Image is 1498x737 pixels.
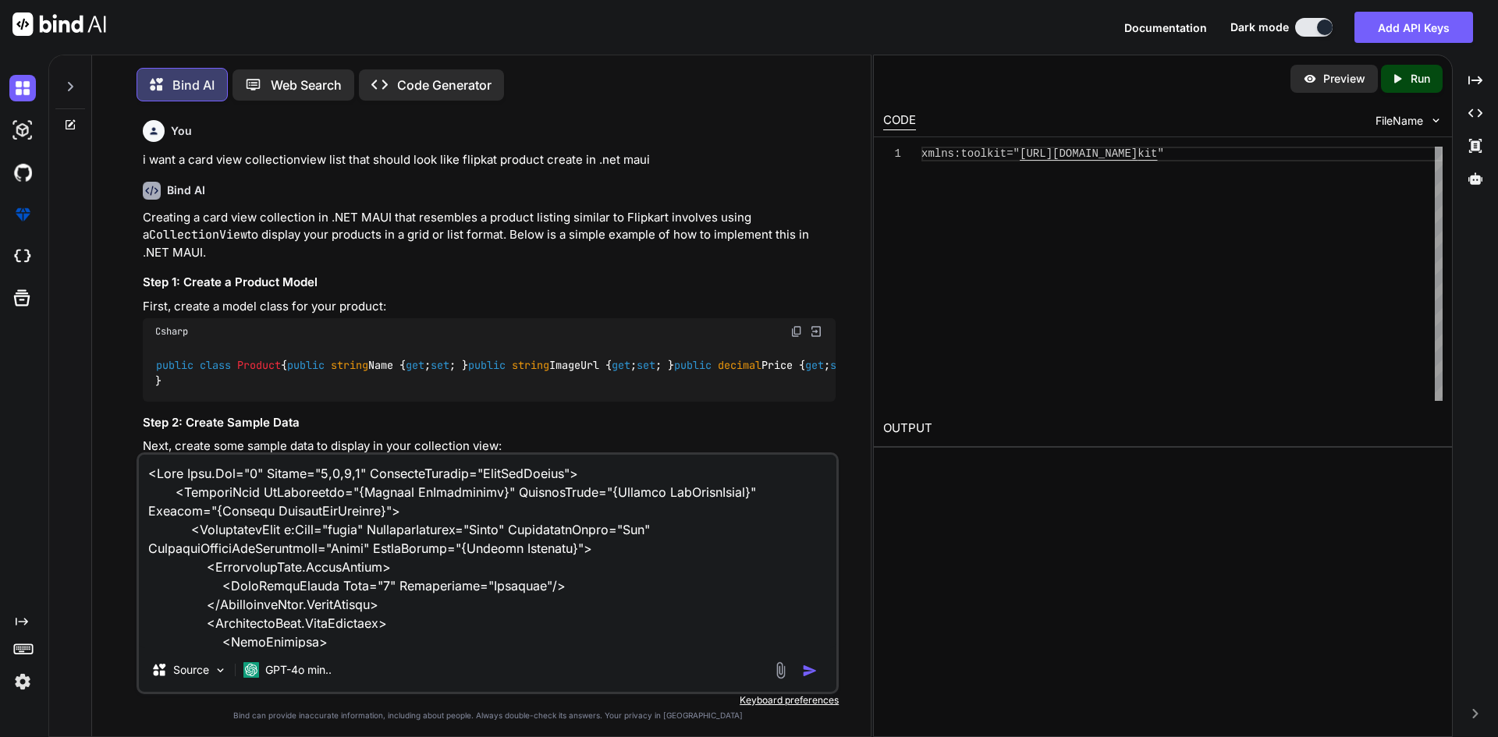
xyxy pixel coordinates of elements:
[1157,147,1163,160] span: "
[637,358,655,372] span: set
[802,663,818,679] img: icon
[214,664,227,677] img: Pick Models
[171,123,192,139] h6: You
[406,358,424,372] span: get
[921,147,1020,160] span: xmlns:toolkit="
[143,151,836,169] p: i want a card view collectionview list that should look like flipkat product create in .net maui
[200,358,231,372] span: class
[137,694,839,707] p: Keyboard preferences
[143,274,836,292] h3: Step 1: Create a Product Model
[9,117,36,144] img: darkAi-studio
[1124,21,1207,34] span: Documentation
[397,76,492,94] p: Code Generator
[143,414,836,432] h3: Step 2: Create Sample Data
[1303,72,1317,86] img: preview
[1020,147,1138,160] span: [URL][DOMAIN_NAME]
[143,438,836,455] p: Next, create some sample data to display in your collection view:
[143,209,836,262] p: Creating a card view collection in .NET MAUI that resembles a product listing similar to Flipkart...
[468,358,506,372] span: public
[809,324,823,338] img: Open in Browser
[1323,71,1365,87] p: Preview
[155,325,188,338] span: Csharp
[612,358,630,372] span: get
[331,358,368,372] span: string
[790,325,803,338] img: copy
[173,662,209,678] p: Source
[805,358,824,372] span: get
[883,147,901,161] div: 1
[431,358,449,372] span: set
[9,201,36,228] img: premium
[143,298,836,316] p: First, create a model class for your product:
[1411,71,1430,87] p: Run
[874,410,1452,447] h2: OUTPUT
[1124,19,1207,36] button: Documentation
[1429,114,1443,127] img: chevron down
[265,662,332,678] p: GPT-4o min..
[149,227,247,243] code: CollectionView
[155,357,868,389] code: { Name { ; ; } ImageUrl { ; ; } Price { ; ; } }
[512,358,549,372] span: string
[243,662,259,678] img: GPT-4o mini
[137,710,839,721] p: Bind can provide inaccurate information, including about people. Always double-check its answers....
[772,661,790,679] img: attachment
[1354,12,1473,43] button: Add API Keys
[1138,147,1157,160] span: kit
[156,358,193,372] span: public
[1230,19,1289,35] span: Dark mode
[172,76,215,94] p: Bind AI
[237,358,281,372] span: Product
[883,112,916,130] div: CODE
[12,12,106,36] img: Bind AI
[167,182,205,198] h6: Bind AI
[139,455,836,648] textarea: <Lore Ipsu.Dol="0" Sitame="5,0,9,1" ConsecteTuradip="ElitSedDoeius"> <TemporiNcid UtLaboreetdo="{...
[9,668,36,695] img: settings
[674,358,712,372] span: public
[9,243,36,270] img: cloudideIcon
[9,75,36,101] img: darkChat
[1376,113,1423,129] span: FileName
[718,358,761,372] span: decimal
[9,159,36,186] img: githubDark
[830,358,849,372] span: set
[271,76,342,94] p: Web Search
[287,358,325,372] span: public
